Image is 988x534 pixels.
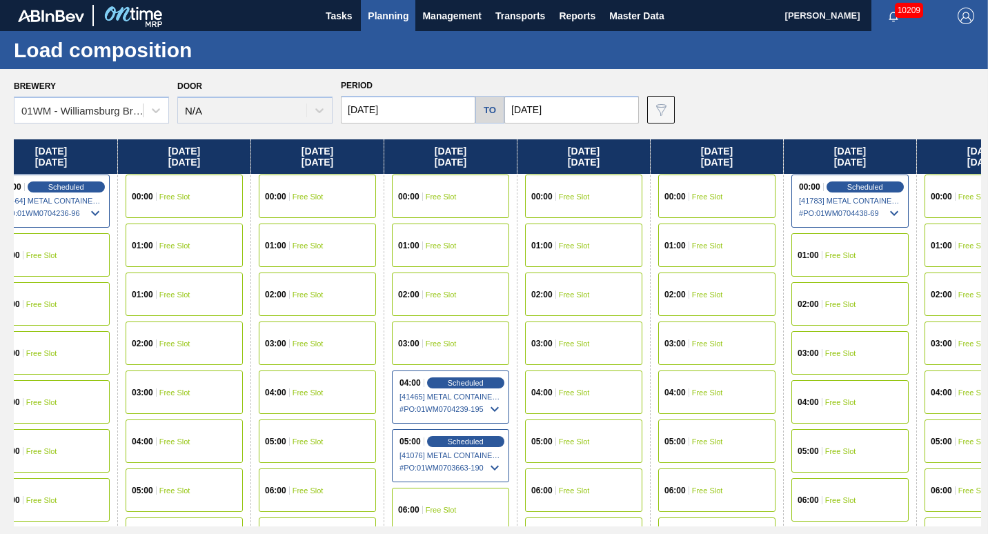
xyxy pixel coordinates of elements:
[18,10,84,22] img: TNhmsLtSVTkK8tSr43FrP2fwEKptu5GPRR3wAAAABJRU5ErkJggg==
[798,398,819,406] span: 04:00
[26,349,57,357] span: Free Slot
[398,192,419,201] span: 00:00
[825,300,856,308] span: Free Slot
[426,339,457,348] span: Free Slot
[664,290,686,299] span: 02:00
[26,300,57,308] span: Free Slot
[559,241,590,250] span: Free Slot
[265,339,286,348] span: 03:00
[341,81,373,90] span: Period
[426,506,457,514] span: Free Slot
[692,339,723,348] span: Free Slot
[531,486,553,495] span: 06:00
[871,6,916,26] button: Notifications
[132,388,153,397] span: 03:00
[293,437,324,446] span: Free Slot
[293,192,324,201] span: Free Slot
[399,393,503,401] span: [41465] METAL CONTAINER CORPORATION - 0008219743
[825,496,856,504] span: Free Slot
[653,101,669,118] img: icon-filter-gray
[531,241,553,250] span: 01:00
[931,339,952,348] span: 03:00
[448,379,484,387] span: Scheduled
[398,290,419,299] span: 02:00
[664,192,686,201] span: 00:00
[799,183,820,191] span: 00:00
[265,241,286,250] span: 01:00
[531,437,553,446] span: 05:00
[931,486,952,495] span: 06:00
[559,486,590,495] span: Free Slot
[931,241,952,250] span: 01:00
[517,139,650,174] div: [DATE] [DATE]
[484,105,496,115] h5: to
[798,349,819,357] span: 03:00
[293,241,324,250] span: Free Slot
[118,139,250,174] div: [DATE] [DATE]
[368,8,408,24] span: Planning
[399,437,421,446] span: 05:00
[692,437,723,446] span: Free Slot
[798,447,819,455] span: 05:00
[265,290,286,299] span: 02:00
[931,192,952,201] span: 00:00
[799,197,902,205] span: [41783] METAL CONTAINER CORPORATION - 0008219743
[531,290,553,299] span: 02:00
[931,388,952,397] span: 04:00
[26,496,57,504] span: Free Slot
[664,388,686,397] span: 04:00
[159,388,190,397] span: Free Slot
[293,486,324,495] span: Free Slot
[664,486,686,495] span: 06:00
[426,192,457,201] span: Free Slot
[647,96,675,123] button: icon-filter-gray
[132,437,153,446] span: 04:00
[293,388,324,397] span: Free Slot
[398,339,419,348] span: 03:00
[265,388,286,397] span: 04:00
[14,81,56,91] label: Brewery
[504,96,639,123] input: mm/dd/yyyy
[798,300,819,308] span: 02:00
[825,447,856,455] span: Free Slot
[159,192,190,201] span: Free Slot
[26,398,57,406] span: Free Slot
[132,486,153,495] span: 05:00
[692,486,723,495] span: Free Slot
[692,192,723,201] span: Free Slot
[159,339,190,348] span: Free Slot
[14,42,259,58] h1: Load composition
[559,192,590,201] span: Free Slot
[159,290,190,299] span: Free Slot
[265,486,286,495] span: 06:00
[531,192,553,201] span: 00:00
[895,3,923,18] span: 10209
[398,506,419,514] span: 06:00
[399,379,421,387] span: 04:00
[559,339,590,348] span: Free Slot
[132,339,153,348] span: 02:00
[495,8,545,24] span: Transports
[799,205,902,221] span: # PO : 01WM0704438-69
[692,388,723,397] span: Free Slot
[265,192,286,201] span: 00:00
[825,251,856,259] span: Free Slot
[825,349,856,357] span: Free Slot
[448,437,484,446] span: Scheduled
[692,290,723,299] span: Free Slot
[293,339,324,348] span: Free Slot
[48,183,84,191] span: Scheduled
[559,388,590,397] span: Free Slot
[609,8,664,24] span: Master Data
[784,139,916,174] div: [DATE] [DATE]
[177,81,202,91] label: Door
[293,290,324,299] span: Free Slot
[251,139,384,174] div: [DATE] [DATE]
[324,8,354,24] span: Tasks
[825,398,856,406] span: Free Slot
[399,451,503,459] span: [41076] METAL CONTAINER CORPORATION - 0008219743
[664,241,686,250] span: 01:00
[664,339,686,348] span: 03:00
[399,459,503,476] span: # PO : 01WM0703663-190
[798,251,819,259] span: 01:00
